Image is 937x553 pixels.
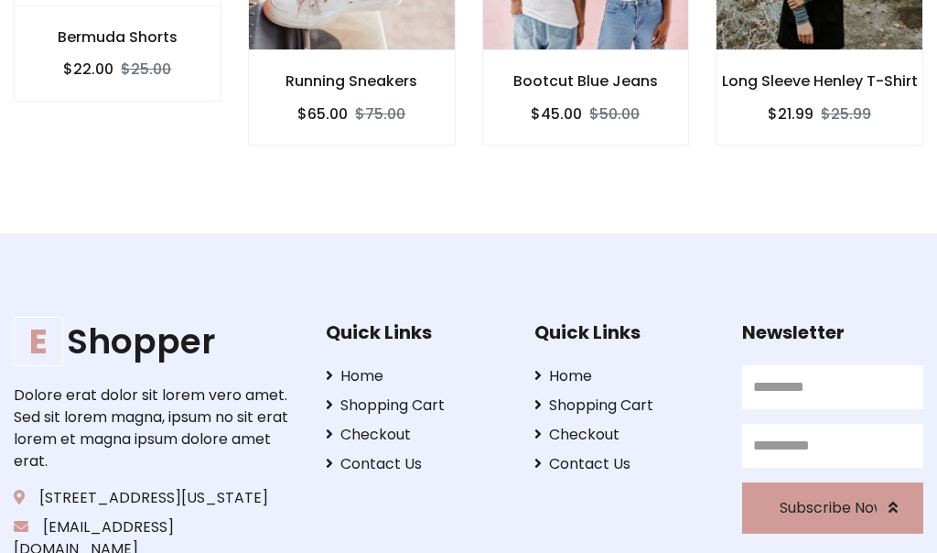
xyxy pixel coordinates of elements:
p: [STREET_ADDRESS][US_STATE] [14,487,297,509]
del: $75.00 [355,103,405,125]
del: $25.99 [821,103,871,125]
a: Contact Us [534,453,716,475]
del: $25.00 [121,59,171,80]
h6: Bermuda Shorts [15,28,221,46]
h6: $65.00 [297,105,348,123]
a: EShopper [14,321,297,363]
h6: Long Sleeve Henley T-Shirt [716,72,922,90]
del: $50.00 [589,103,640,125]
a: Home [326,365,507,387]
a: Checkout [534,424,716,446]
h6: $21.99 [768,105,813,123]
h6: Bootcut Blue Jeans [483,72,689,90]
p: Dolore erat dolor sit lorem vero amet. Sed sit lorem magna, ipsum no sit erat lorem et magna ipsu... [14,385,297,472]
h6: Running Sneakers [249,72,455,90]
h5: Quick Links [326,321,507,343]
button: Subscribe Now [742,483,923,534]
span: E [14,317,63,366]
a: Checkout [326,424,507,446]
a: Shopping Cart [326,395,507,417]
h5: Newsletter [742,321,923,343]
a: Home [534,365,716,387]
a: Contact Us [326,453,507,475]
h5: Quick Links [534,321,716,343]
h1: Shopper [14,321,297,363]
h6: $22.00 [63,60,113,78]
a: Shopping Cart [534,395,716,417]
h6: $45.00 [531,105,582,123]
